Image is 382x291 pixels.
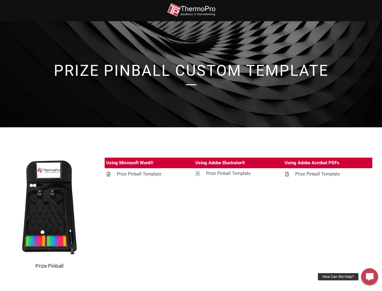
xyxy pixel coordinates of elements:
[106,159,154,167] div: Using Microsoft Word®
[117,170,162,178] div: Prize Pinball Template
[195,159,245,167] div: Using Adobe Illustrator®
[19,63,364,78] h1: Prize Pinball Custom Template
[285,159,339,167] div: Using Adobe Acrobat PDFs
[361,268,378,285] a: How Can We Help?
[295,170,340,178] div: Prize Pinball Template
[283,169,372,179] a: Prize Pinball Template
[318,273,358,280] div: How Can We Help?
[105,169,194,179] a: Prize Pinball Template
[206,170,251,177] div: Prize Pinball Template
[194,168,283,179] a: Prize Pinball Template
[167,3,215,17] img: thermopro-logo-non-iso
[10,263,90,269] h2: Prize Pinball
